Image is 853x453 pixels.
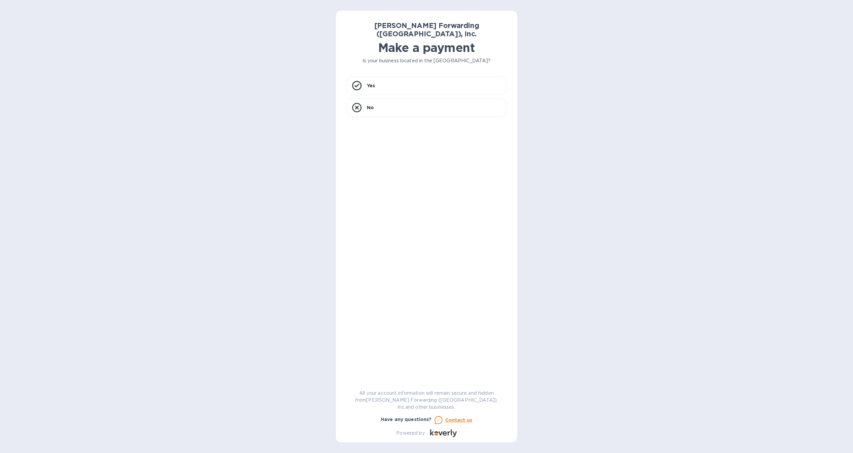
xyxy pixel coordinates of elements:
p: Powered by [396,430,425,437]
p: No [367,104,374,111]
b: Have any questions? [381,417,432,422]
p: Is your business located in the [GEOGRAPHIC_DATA]? [347,57,506,64]
u: Contact us [445,417,472,423]
p: All your account information will remain secure and hidden from [PERSON_NAME] Forwarding ([GEOGRA... [347,390,506,411]
p: Yes [367,82,375,89]
b: [PERSON_NAME] Forwarding ([GEOGRAPHIC_DATA]), Inc. [374,21,479,38]
h1: Make a payment [347,41,506,55]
